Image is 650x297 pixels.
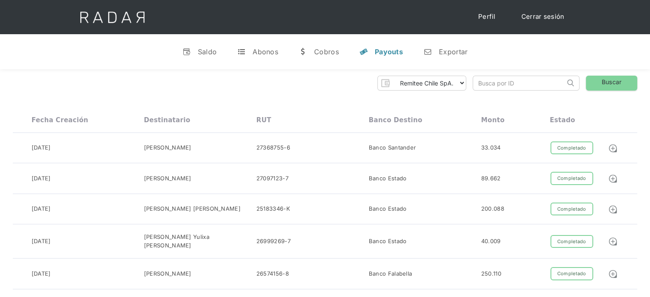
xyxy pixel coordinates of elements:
div: Monto [481,116,505,124]
div: 200.088 [481,205,504,213]
div: t [237,47,246,56]
img: Detalle [608,269,618,279]
div: [DATE] [32,205,51,213]
img: Detalle [608,237,618,246]
div: [PERSON_NAME] Yulixa [PERSON_NAME] [144,233,256,250]
div: Fecha creación [32,116,88,124]
div: 27368755-6 [256,144,290,152]
div: n [424,47,432,56]
div: Banco Estado [369,205,407,213]
div: [DATE] [32,237,51,246]
div: Banco Estado [369,174,407,183]
div: Completado [550,203,593,216]
div: 250.110 [481,270,501,278]
div: v [182,47,191,56]
div: [PERSON_NAME] [144,270,191,278]
div: [PERSON_NAME] [144,144,191,152]
div: Cobros [314,47,339,56]
form: Form [377,76,466,91]
div: Saldo [198,47,217,56]
div: w [299,47,307,56]
div: 40.009 [481,237,501,246]
div: Abonos [253,47,278,56]
div: Completado [550,235,593,248]
div: 25183346-K [256,205,290,213]
a: Buscar [586,76,637,91]
div: Banco Estado [369,237,407,246]
input: Busca por ID [473,76,565,90]
div: [PERSON_NAME] [144,174,191,183]
a: Cerrar sesión [513,9,573,25]
div: Banco destino [369,116,422,124]
div: 89.662 [481,174,501,183]
div: [DATE] [32,174,51,183]
div: 26999269-7 [256,237,291,246]
div: Completado [550,267,593,280]
a: Perfil [470,9,504,25]
div: Exportar [439,47,468,56]
div: y [359,47,368,56]
div: [PERSON_NAME] [PERSON_NAME] [144,205,241,213]
img: Detalle [608,174,618,183]
div: Payouts [375,47,403,56]
div: RUT [256,116,271,124]
div: Banco Falabella [369,270,412,278]
div: [DATE] [32,144,51,152]
div: 27097123-7 [256,174,288,183]
div: [DATE] [32,270,51,278]
div: Completado [550,141,593,155]
div: Destinatario [144,116,190,124]
img: Detalle [608,205,618,214]
div: 33.034 [481,144,501,152]
div: Completado [550,172,593,185]
div: Banco Santander [369,144,416,152]
div: 26574156-8 [256,270,289,278]
div: Estado [550,116,575,124]
img: Detalle [608,144,618,153]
